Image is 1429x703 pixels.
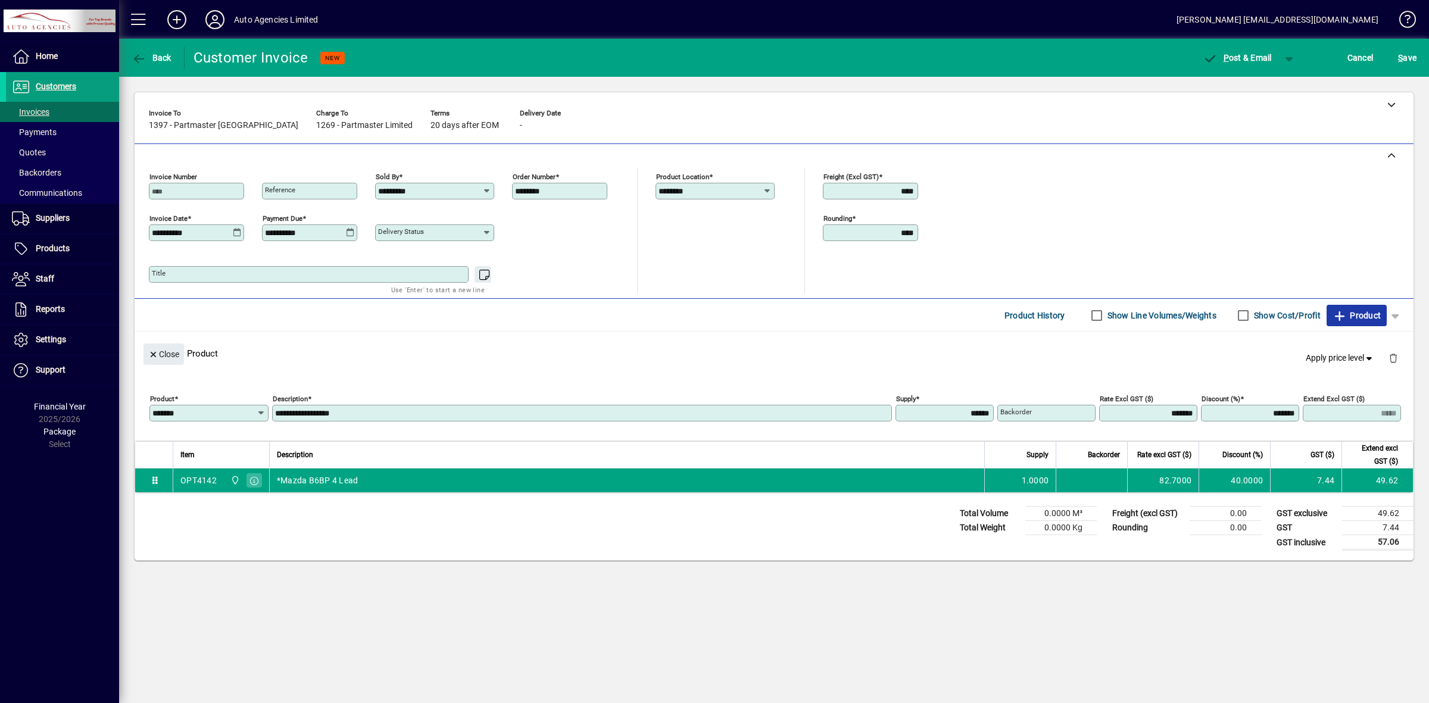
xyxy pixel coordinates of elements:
[1137,448,1191,461] span: Rate excl GST ($)
[1311,448,1334,461] span: GST ($)
[1004,306,1065,325] span: Product History
[1190,507,1261,521] td: 0.00
[12,148,46,157] span: Quotes
[1341,468,1413,492] td: 49.62
[227,474,241,487] span: Rangiora
[6,264,119,294] a: Staff
[1252,310,1321,321] label: Show Cost/Profit
[6,183,119,203] a: Communications
[1135,474,1191,486] div: 82.7000
[1398,53,1403,63] span: S
[6,325,119,355] a: Settings
[823,173,879,181] mat-label: Freight (excl GST)
[148,345,179,364] span: Close
[1025,507,1097,521] td: 0.0000 M³
[1106,507,1190,521] td: Freight (excl GST)
[129,47,174,68] button: Back
[6,142,119,163] a: Quotes
[1301,348,1380,369] button: Apply price level
[12,168,61,177] span: Backorders
[149,121,298,130] span: 1397 - Partmaster [GEOGRAPHIC_DATA]
[1271,535,1342,550] td: GST inclusive
[1344,47,1377,68] button: Cancel
[1106,521,1190,535] td: Rounding
[1327,305,1387,326] button: Product
[1342,507,1414,521] td: 49.62
[150,395,174,403] mat-label: Product
[180,448,195,461] span: Item
[1303,395,1365,403] mat-label: Extend excl GST ($)
[316,121,413,130] span: 1269 - Partmaster Limited
[1199,468,1270,492] td: 40.0000
[1271,507,1342,521] td: GST exclusive
[132,53,171,63] span: Back
[954,507,1025,521] td: Total Volume
[194,48,308,67] div: Customer Invoice
[513,173,556,181] mat-label: Order number
[325,54,340,62] span: NEW
[1100,395,1153,403] mat-label: Rate excl GST ($)
[180,474,217,486] div: OPT4142
[36,82,76,91] span: Customers
[43,427,76,436] span: Package
[1333,306,1381,325] span: Product
[376,173,399,181] mat-label: Sold by
[12,188,82,198] span: Communications
[378,227,424,236] mat-label: Delivery status
[1342,535,1414,550] td: 57.06
[954,521,1025,535] td: Total Weight
[1022,474,1049,486] span: 1.0000
[36,243,70,253] span: Products
[1398,48,1416,67] span: ave
[152,269,166,277] mat-label: Title
[36,274,54,283] span: Staff
[1379,352,1408,363] app-page-header-button: Delete
[36,213,70,223] span: Suppliers
[234,10,319,29] div: Auto Agencies Limited
[1342,521,1414,535] td: 7.44
[34,402,86,411] span: Financial Year
[1000,305,1070,326] button: Product History
[1395,47,1419,68] button: Save
[520,121,522,130] span: -
[263,214,302,223] mat-label: Payment due
[430,121,499,130] span: 20 days after EOM
[196,9,234,30] button: Profile
[6,122,119,142] a: Payments
[1349,442,1398,468] span: Extend excl GST ($)
[1190,521,1261,535] td: 0.00
[141,348,187,359] app-page-header-button: Close
[1202,395,1240,403] mat-label: Discount (%)
[158,9,196,30] button: Add
[1177,10,1378,29] div: [PERSON_NAME] [EMAIL_ADDRESS][DOMAIN_NAME]
[143,343,184,365] button: Close
[277,448,313,461] span: Description
[6,102,119,122] a: Invoices
[1025,521,1097,535] td: 0.0000 Kg
[119,47,185,68] app-page-header-button: Back
[273,395,308,403] mat-label: Description
[1379,343,1408,372] button: Delete
[36,335,66,344] span: Settings
[1203,53,1272,63] span: ost & Email
[1271,521,1342,535] td: GST
[1197,47,1278,68] button: Post & Email
[277,474,358,486] span: *Mazda B6BP 4 Lead
[36,51,58,61] span: Home
[135,332,1414,375] div: Product
[6,204,119,233] a: Suppliers
[1270,468,1341,492] td: 7.44
[12,127,57,137] span: Payments
[6,295,119,324] a: Reports
[1000,408,1032,416] mat-label: Backorder
[1390,2,1414,41] a: Knowledge Base
[1222,448,1263,461] span: Discount (%)
[36,365,65,374] span: Support
[896,395,916,403] mat-label: Supply
[149,173,197,181] mat-label: Invoice number
[12,107,49,117] span: Invoices
[1088,448,1120,461] span: Backorder
[1306,352,1375,364] span: Apply price level
[36,304,65,314] span: Reports
[6,163,119,183] a: Backorders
